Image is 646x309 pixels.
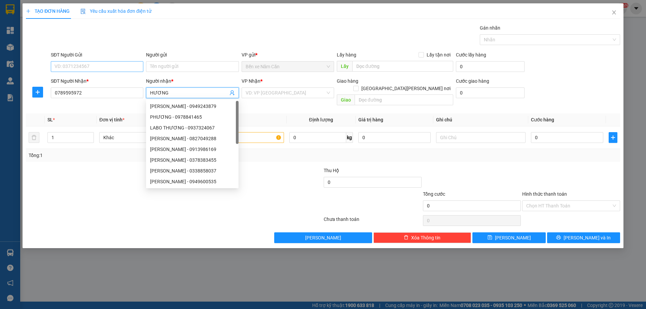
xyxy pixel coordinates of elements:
div: Tổng: 1 [29,152,249,159]
input: Cước giao hàng [456,87,525,98]
button: plus [32,87,43,98]
div: [PERSON_NAME] - 0338858037 [150,167,235,175]
span: Bến xe Năm Căn [246,62,330,72]
label: Cước giao hàng [456,78,489,84]
span: close [611,10,617,15]
span: plus [26,9,31,13]
b: [PERSON_NAME] [39,4,95,13]
div: PHƯƠNG - 0949600535 [146,176,239,187]
div: PHƯƠNG KHANG - 0827049288 [146,133,239,144]
span: save [488,235,492,240]
div: SĐT Người Gửi [51,51,143,59]
div: VP gửi [242,51,334,59]
input: Dọc đường [355,94,453,105]
label: Cước lấy hàng [456,52,486,57]
input: VD: Bàn, Ghế [194,132,284,143]
input: 0 [358,132,431,143]
span: Đơn vị tính [99,117,124,122]
span: [PERSON_NAME] [305,234,341,241]
div: PHƯƠNG - 0978841465 [150,113,235,121]
div: [PERSON_NAME] - 0378383455 [150,156,235,164]
span: environment [39,16,44,22]
div: PHƯƠNG - 0978841465 [146,112,239,122]
span: Lấy [337,61,352,72]
span: Giao hàng [337,78,358,84]
span: phone [39,25,44,30]
div: HUỲNH HƯƠNG - 0913986169 [146,144,239,155]
span: TẠO ĐƠN HÀNG [26,8,70,14]
label: Hình thức thanh toán [522,191,567,197]
div: [PERSON_NAME] - 0949600535 [150,178,235,185]
span: Khác [103,132,185,143]
button: Close [605,3,623,22]
input: Ghi Chú [436,132,526,143]
div: HƯƠNG - 0338858037 [146,165,239,176]
span: Yêu cầu xuất hóa đơn điện tử [80,8,151,14]
button: plus [609,132,617,143]
div: [PERSON_NAME] - 0827049288 [150,135,235,142]
div: LABO THƯƠNG - 0937324067 [150,124,235,131]
span: Lấy tận nơi [424,51,453,59]
div: PHƯƠNG - 0949243879 [146,101,239,112]
b: GỬI : Bến xe Năm Căn [3,42,95,53]
img: icon [80,9,86,14]
div: KHƯƠNG - 0378383455 [146,155,239,165]
div: LABO THƯƠNG - 0937324067 [146,122,239,133]
div: [PERSON_NAME] - 0913986169 [150,146,235,153]
span: SL [47,117,53,122]
button: printer[PERSON_NAME] và In [547,232,620,243]
span: Định lượng [309,117,333,122]
span: Thu Hộ [324,168,339,173]
span: Lấy hàng [337,52,356,57]
span: user-add [229,90,235,95]
span: kg [346,132,353,143]
span: Xóa Thông tin [411,234,440,241]
span: plus [33,89,43,95]
div: [PERSON_NAME] - 0949243879 [150,103,235,110]
button: deleteXóa Thông tin [373,232,471,243]
span: VP Nhận [242,78,260,84]
span: plus [609,135,617,140]
input: Dọc đường [352,61,453,72]
span: Giá trị hàng [358,117,383,122]
div: SĐT Người Nhận [51,77,143,85]
button: save[PERSON_NAME] [472,232,545,243]
span: Giao [337,94,355,105]
div: Chưa thanh toán [323,216,422,227]
li: 02839.63.63.63 [3,23,128,32]
label: Gán nhãn [480,25,500,31]
div: Người gửi [146,51,239,59]
th: Ghi chú [433,113,528,126]
span: printer [556,235,561,240]
span: [PERSON_NAME] [495,234,531,241]
span: Tổng cước [423,191,445,197]
li: 85 [PERSON_NAME] [3,15,128,23]
div: Người nhận [146,77,239,85]
button: delete [29,132,39,143]
span: [GEOGRAPHIC_DATA][PERSON_NAME] nơi [359,85,453,92]
button: [PERSON_NAME] [274,232,372,243]
span: delete [404,235,408,240]
span: Cước hàng [531,117,554,122]
span: [PERSON_NAME] và In [564,234,611,241]
input: Cước lấy hàng [456,61,525,72]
